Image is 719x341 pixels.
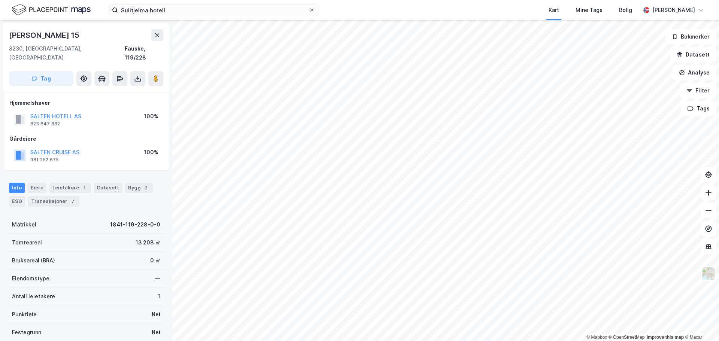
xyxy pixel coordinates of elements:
[30,121,60,127] div: 823 847 882
[110,220,160,229] div: 1841-119-228-0-0
[12,238,42,247] div: Tomteareal
[12,274,49,283] div: Eiendomstype
[576,6,603,15] div: Mine Tags
[652,6,695,15] div: [PERSON_NAME]
[81,184,88,192] div: 1
[665,29,716,44] button: Bokmerker
[680,83,716,98] button: Filter
[69,198,76,205] div: 7
[673,65,716,80] button: Analyse
[647,335,684,340] a: Improve this map
[682,305,719,341] div: Kontrollprogram for chat
[9,71,73,86] button: Tag
[12,3,91,16] img: logo.f888ab2527a4732fd821a326f86c7f29.svg
[619,6,632,15] div: Bolig
[12,256,55,265] div: Bruksareal (BRA)
[9,44,125,62] div: 8230, [GEOGRAPHIC_DATA], [GEOGRAPHIC_DATA]
[125,44,163,62] div: Fauske, 119/228
[152,310,160,319] div: Nei
[681,101,716,116] button: Tags
[94,183,122,193] div: Datasett
[609,335,645,340] a: OpenStreetMap
[586,335,607,340] a: Mapbox
[701,267,716,281] img: Z
[30,157,59,163] div: 981 252 675
[28,183,46,193] div: Eiere
[152,328,160,337] div: Nei
[670,47,716,62] button: Datasett
[12,310,37,319] div: Punktleie
[9,29,81,41] div: [PERSON_NAME] 15
[49,183,91,193] div: Leietakere
[9,98,163,107] div: Hjemmelshaver
[125,183,153,193] div: Bygg
[28,196,79,207] div: Transaksjoner
[9,183,25,193] div: Info
[12,328,41,337] div: Festegrunn
[158,292,160,301] div: 1
[12,220,36,229] div: Matrikkel
[136,238,160,247] div: 13 208 ㎡
[9,196,25,207] div: ESG
[9,134,163,143] div: Gårdeiere
[155,274,160,283] div: —
[12,292,55,301] div: Antall leietakere
[118,4,309,16] input: Søk på adresse, matrikkel, gårdeiere, leietakere eller personer
[682,305,719,341] iframe: Chat Widget
[144,112,158,121] div: 100%
[144,148,158,157] div: 100%
[150,256,160,265] div: 0 ㎡
[549,6,559,15] div: Kart
[142,184,150,192] div: 3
